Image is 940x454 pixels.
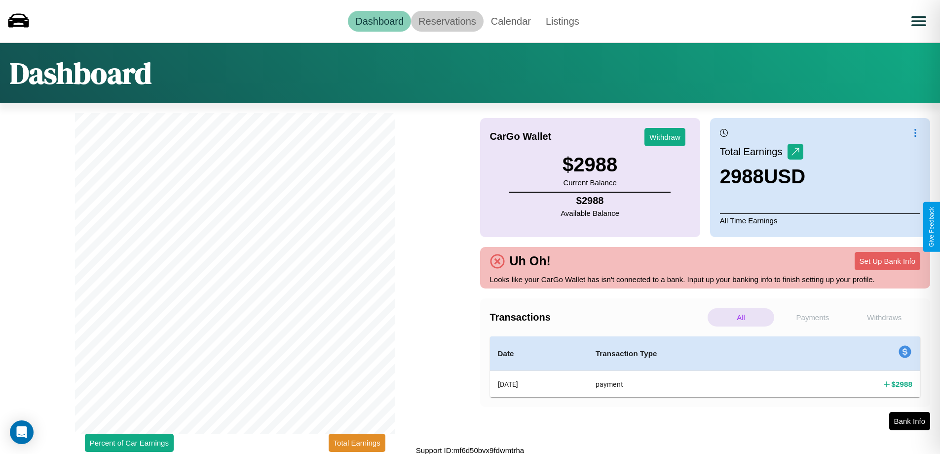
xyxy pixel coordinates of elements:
[928,207,935,247] div: Give Feedback
[561,195,619,206] h4: $ 2988
[85,434,174,452] button: Percent of Car Earnings
[538,11,587,32] a: Listings
[563,176,617,189] p: Current Balance
[10,53,151,93] h1: Dashboard
[596,348,788,360] h4: Transaction Type
[855,252,920,270] button: Set Up Bank Info
[720,165,805,188] h3: 2988 USD
[498,348,580,360] h4: Date
[561,206,619,220] p: Available Balance
[490,336,921,397] table: simple table
[329,434,385,452] button: Total Earnings
[490,312,705,323] h4: Transactions
[348,11,411,32] a: Dashboard
[588,371,795,398] th: payment
[905,7,933,35] button: Open menu
[484,11,538,32] a: Calendar
[708,308,774,327] p: All
[411,11,484,32] a: Reservations
[720,143,788,161] p: Total Earnings
[490,273,921,286] p: Looks like your CarGo Wallet has isn't connected to a bank. Input up your banking info to finish ...
[490,131,552,142] h4: CarGo Wallet
[10,420,34,444] div: Open Intercom Messenger
[851,308,918,327] p: Withdraws
[563,154,617,176] h3: $ 2988
[892,379,912,389] h4: $ 2988
[779,308,846,327] p: Payments
[644,128,685,146] button: Withdraw
[505,254,556,268] h4: Uh Oh!
[490,371,588,398] th: [DATE]
[720,213,920,227] p: All Time Earnings
[889,412,930,430] button: Bank Info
